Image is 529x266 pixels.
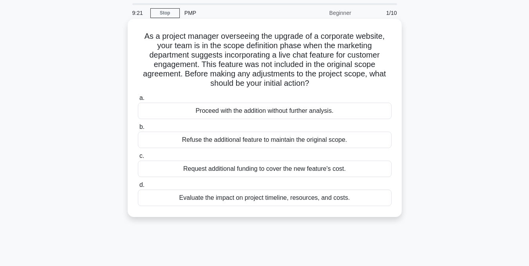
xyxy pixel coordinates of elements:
[128,5,150,21] div: 9:21
[180,5,287,21] div: PMP
[150,8,180,18] a: Stop
[139,152,144,159] span: c.
[138,132,392,148] div: Refuse the additional feature to maintain the original scope.
[138,190,392,206] div: Evaluate the impact on project timeline, resources, and costs.
[137,31,392,89] h5: As a project manager overseeing the upgrade of a corporate website, your team is in the scope def...
[138,161,392,177] div: Request additional funding to cover the new feature's cost.
[139,94,144,101] span: a.
[356,5,402,21] div: 1/10
[139,181,144,188] span: d.
[139,123,144,130] span: b.
[138,103,392,119] div: Proceed with the addition without further analysis.
[287,5,356,21] div: Beginner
